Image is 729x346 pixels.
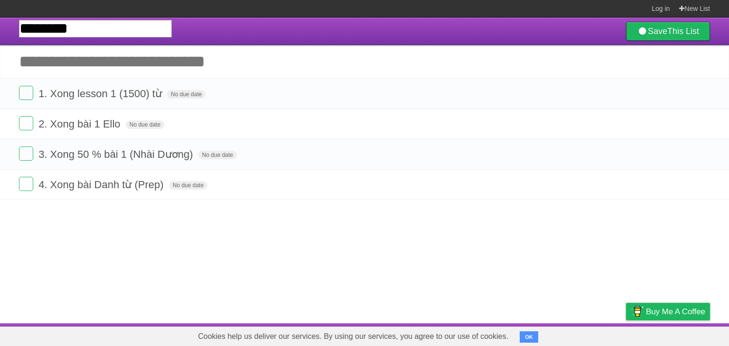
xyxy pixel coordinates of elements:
[198,151,237,159] span: No due date
[500,326,520,344] a: About
[38,148,195,160] span: 3. Xong 50 % bài 1 (Nhài Dương)
[531,326,570,344] a: Developers
[520,331,538,343] button: OK
[19,146,33,161] label: Done
[19,116,33,130] label: Done
[19,177,33,191] label: Done
[614,326,638,344] a: Privacy
[126,120,164,129] span: No due date
[38,88,164,100] span: 1. Xong lesson 1 (1500) từ
[626,22,710,41] a: SaveThis List
[167,90,206,99] span: No due date
[188,327,518,346] span: Cookies help us deliver our services. By using our services, you agree to our use of cookies.
[626,303,710,320] a: Buy me a coffee
[631,303,644,319] img: Buy me a coffee
[667,27,699,36] b: This List
[38,118,122,130] span: 2. Xong bài 1 Ello
[169,181,207,190] span: No due date
[19,86,33,100] label: Done
[38,179,166,191] span: 4. Xong bài Danh từ (Prep)
[650,326,710,344] a: Suggest a feature
[581,326,602,344] a: Terms
[646,303,705,320] span: Buy me a coffee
